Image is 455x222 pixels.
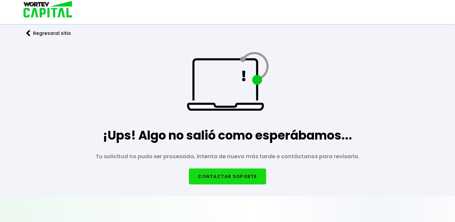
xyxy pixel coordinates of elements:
[103,126,352,144] h1: ¡Ups! Algo no salió como esperábamos...
[96,152,359,161] p: Tu solicitud no pudo ser procesada, intenta de nuevo más tarde o contáctanos para revisarlo.
[17,25,80,41] button: Regresaral sitio
[26,30,30,36] img: flecha izquierda
[183,36,273,126] img: ErrorImg.ac1108c8.png
[189,168,266,184] button: CONTACTAR SOPORTE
